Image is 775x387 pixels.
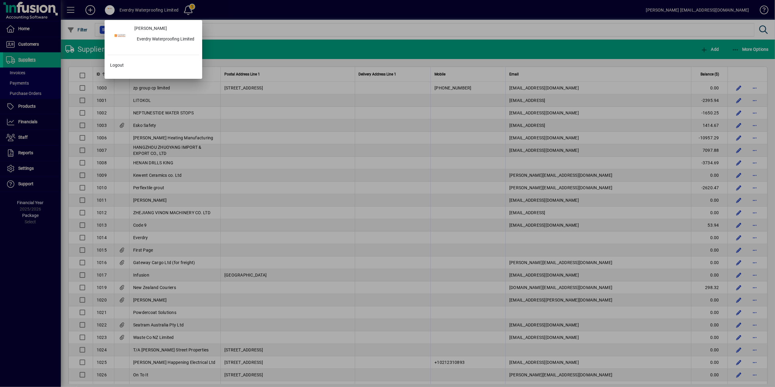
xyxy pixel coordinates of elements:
button: Everdry Waterproofing Limited [132,34,199,45]
span: [PERSON_NAME] [134,25,167,32]
a: Profile [108,31,132,42]
span: Logout [110,62,124,68]
a: [PERSON_NAME] [132,23,199,34]
button: Logout [108,60,199,71]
